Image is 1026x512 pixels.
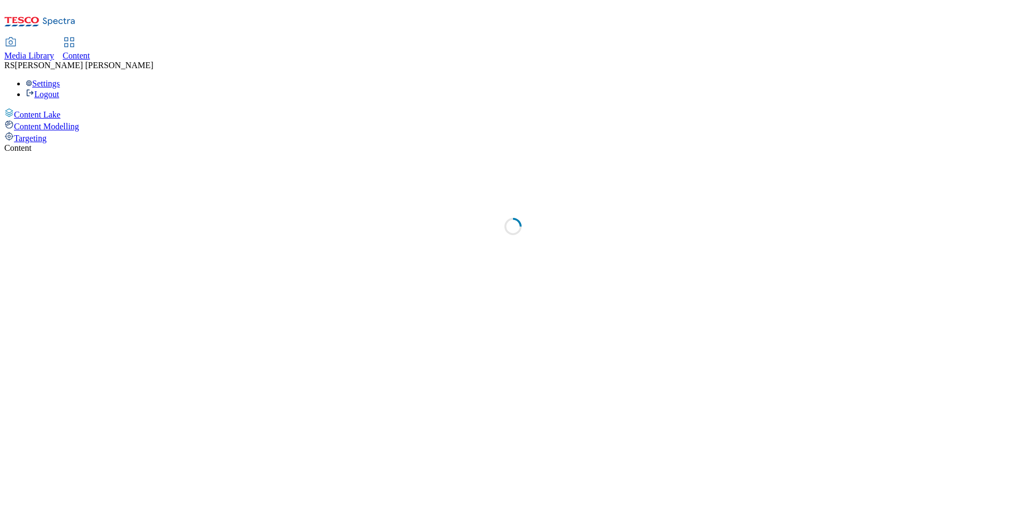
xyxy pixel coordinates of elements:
a: Media Library [4,38,54,61]
a: Content Modelling [4,120,1022,131]
span: Content [63,51,90,60]
a: Targeting [4,131,1022,143]
a: Content [63,38,90,61]
a: Logout [26,90,59,99]
span: RS [4,61,15,70]
span: Content Lake [14,110,61,119]
div: Content [4,143,1022,153]
a: Content Lake [4,108,1022,120]
span: Targeting [14,134,47,143]
span: [PERSON_NAME] [PERSON_NAME] [15,61,153,70]
span: Media Library [4,51,54,60]
a: Settings [26,79,60,88]
span: Content Modelling [14,122,79,131]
